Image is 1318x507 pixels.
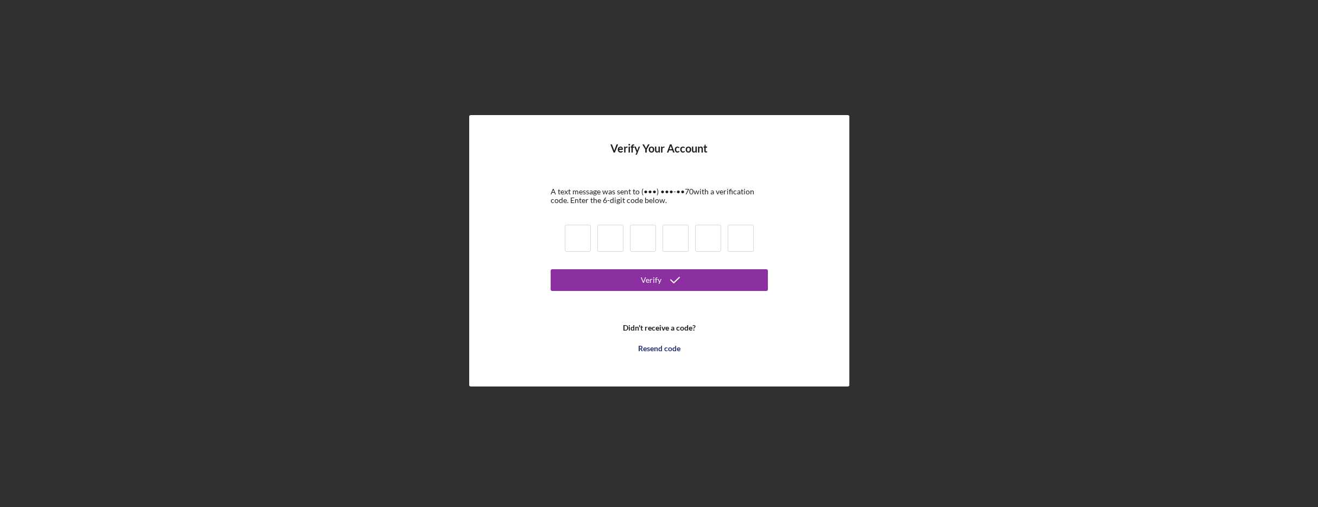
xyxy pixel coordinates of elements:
div: Verify [641,269,661,291]
b: Didn't receive a code? [623,324,696,332]
button: Verify [551,269,768,291]
div: A text message was sent to (•••) •••-•• 70 with a verification code. Enter the 6-digit code below. [551,187,768,205]
h4: Verify Your Account [610,142,708,171]
button: Resend code [551,338,768,359]
div: Resend code [638,338,680,359]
